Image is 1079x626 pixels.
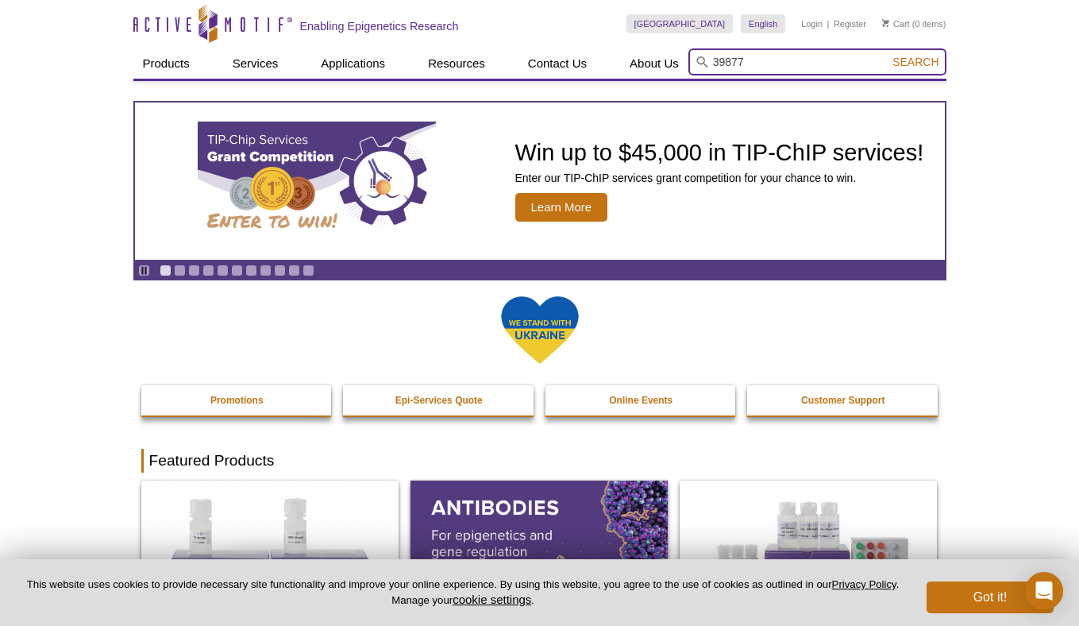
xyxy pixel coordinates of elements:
[198,122,436,241] img: TIP-ChIP Services Grant Competition
[160,265,171,276] a: Go to slide 1
[133,48,199,79] a: Products
[801,18,823,29] a: Login
[141,385,333,415] a: Promotions
[882,14,946,33] li: (0 items)
[395,395,483,406] strong: Epi-Services Quote
[892,56,938,68] span: Search
[174,265,186,276] a: Go to slide 2
[418,48,495,79] a: Resources
[25,578,900,608] p: This website uses cookies to provide necessary site functionality and improve your online experie...
[135,102,945,260] article: TIP-ChIP Services Grant Competition
[138,265,150,276] a: Toggle autoplay
[801,395,884,406] strong: Customer Support
[515,193,608,222] span: Learn More
[515,171,924,185] p: Enter our TIP-ChIP services grant competition for your chance to win.
[202,265,214,276] a: Go to slide 4
[832,578,896,590] a: Privacy Policy
[747,385,939,415] a: Customer Support
[231,265,243,276] a: Go to slide 6
[609,395,672,406] strong: Online Events
[245,265,257,276] a: Go to slide 7
[500,295,580,365] img: We Stand With Ukraine
[260,265,272,276] a: Go to slide 8
[688,48,946,75] input: Keyword, Cat. No.
[274,265,286,276] a: Go to slide 9
[888,55,943,69] button: Search
[882,19,889,27] img: Your Cart
[741,14,785,33] a: English
[827,14,830,33] li: |
[343,385,535,415] a: Epi-Services Quote
[210,395,264,406] strong: Promotions
[188,265,200,276] a: Go to slide 3
[620,48,688,79] a: About Us
[311,48,395,79] a: Applications
[288,265,300,276] a: Go to slide 10
[626,14,734,33] a: [GEOGRAPHIC_DATA]
[217,265,229,276] a: Go to slide 5
[141,449,938,473] h2: Featured Products
[135,102,945,260] a: TIP-ChIP Services Grant Competition Win up to $45,000 in TIP-ChIP services! Enter our TIP-ChIP se...
[834,18,866,29] a: Register
[518,48,596,79] a: Contact Us
[882,18,910,29] a: Cart
[223,48,288,79] a: Services
[1025,572,1063,610] div: Open Intercom Messenger
[545,385,738,415] a: Online Events
[453,593,531,606] button: cookie settings
[927,582,1054,613] button: Got it!
[515,141,924,164] h2: Win up to $45,000 in TIP-ChIP services!
[300,19,459,33] h2: Enabling Epigenetics Research
[303,265,314,276] a: Go to slide 11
